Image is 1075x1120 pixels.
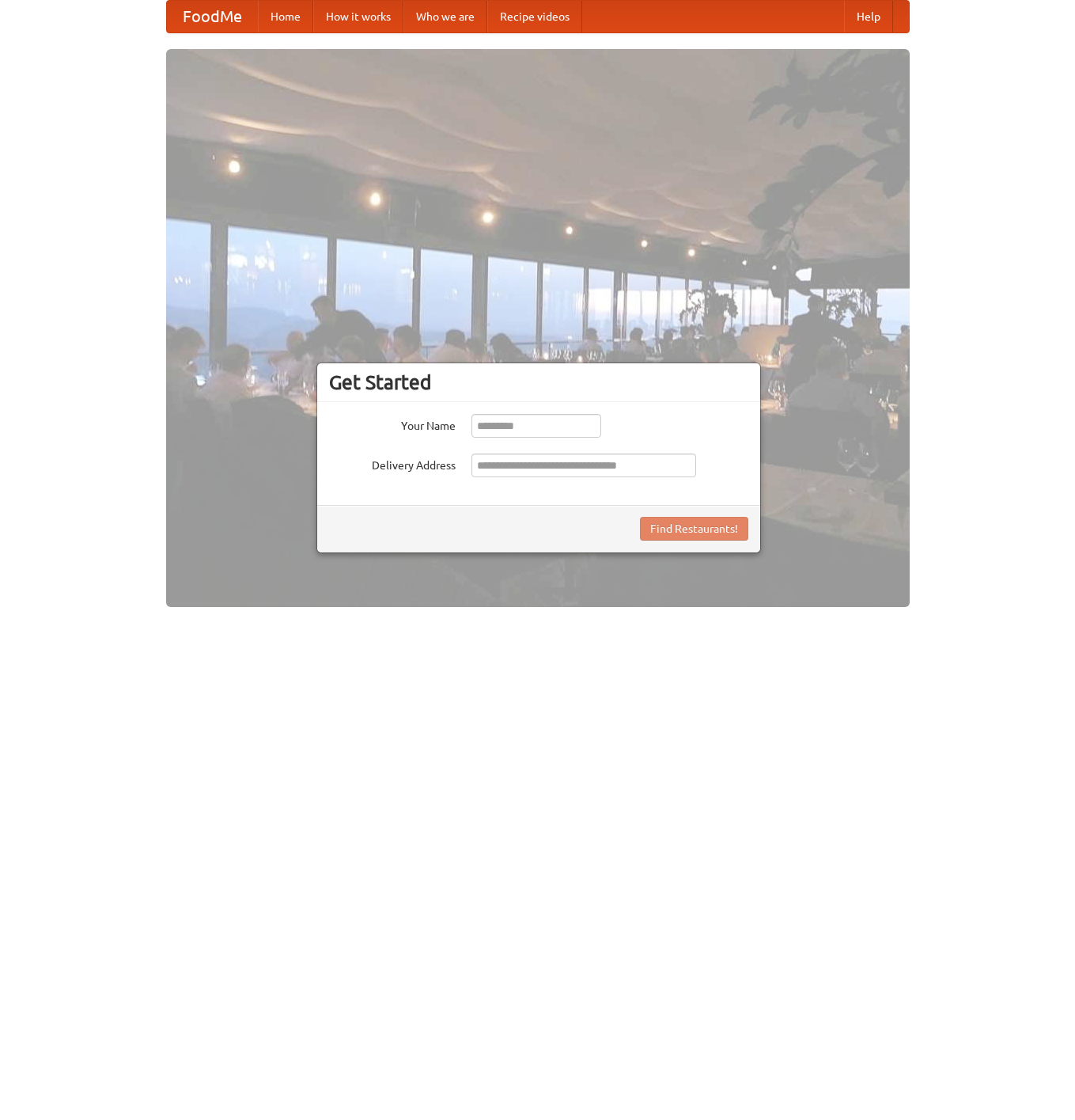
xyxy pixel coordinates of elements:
[329,454,456,473] label: Delivery Address
[313,1,403,32] a: How it works
[167,1,258,32] a: FoodMe
[487,1,582,32] a: Recipe videos
[329,414,456,434] label: Your Name
[258,1,313,32] a: Home
[329,370,748,394] h3: Get Started
[640,517,748,541] button: Find Restaurants!
[844,1,893,32] a: Help
[403,1,487,32] a: Who we are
